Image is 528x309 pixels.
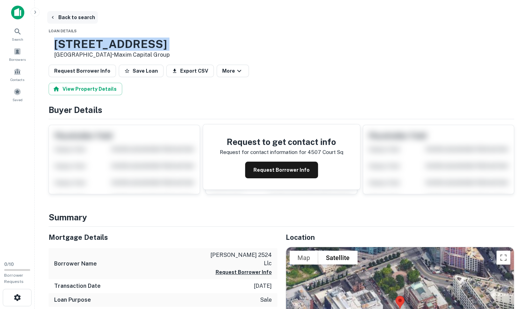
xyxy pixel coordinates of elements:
h4: Summary [49,211,514,223]
button: Request Borrower Info [245,162,318,178]
button: Export CSV [166,65,214,77]
button: Show satellite imagery [318,251,358,265]
a: Saved [2,85,33,104]
p: [PERSON_NAME] 2524 llc [209,251,272,268]
button: More [217,65,249,77]
img: capitalize-icon.png [11,6,24,19]
p: Request for contact information for [220,148,306,156]
button: Back to search [47,11,98,24]
button: Save Loan [119,65,164,77]
span: 0 / 10 [4,262,14,267]
h3: [STREET_ADDRESS] [54,38,170,51]
button: Toggle fullscreen view [496,251,510,265]
span: Loan Details [49,29,77,33]
a: Borrowers [2,45,33,64]
button: Request Borrower Info [49,65,116,77]
p: [DATE] [254,282,272,290]
span: Borrowers [9,57,26,62]
h4: Buyer Details [49,104,514,116]
h6: Transaction Date [54,282,101,290]
button: Show street map [290,251,318,265]
span: Search [12,36,23,42]
h6: Borrower Name [54,260,97,268]
h5: Mortgage Details [49,232,277,243]
a: Contacts [2,65,33,84]
h4: Request to get contact info [220,136,343,148]
span: Saved [12,97,23,103]
button: View Property Details [49,83,122,95]
button: Request Borrower Info [216,268,272,276]
p: sale [260,296,272,304]
a: Maxim Capital Group [114,51,170,58]
h5: Location [286,232,514,243]
iframe: Chat Widget [493,253,528,287]
a: Search [2,25,33,43]
p: [GEOGRAPHIC_DATA] • [54,51,170,59]
span: Borrower Requests [4,273,24,284]
p: 4507 court sq [308,148,343,156]
span: Contacts [10,77,24,82]
h6: Loan Purpose [54,296,91,304]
